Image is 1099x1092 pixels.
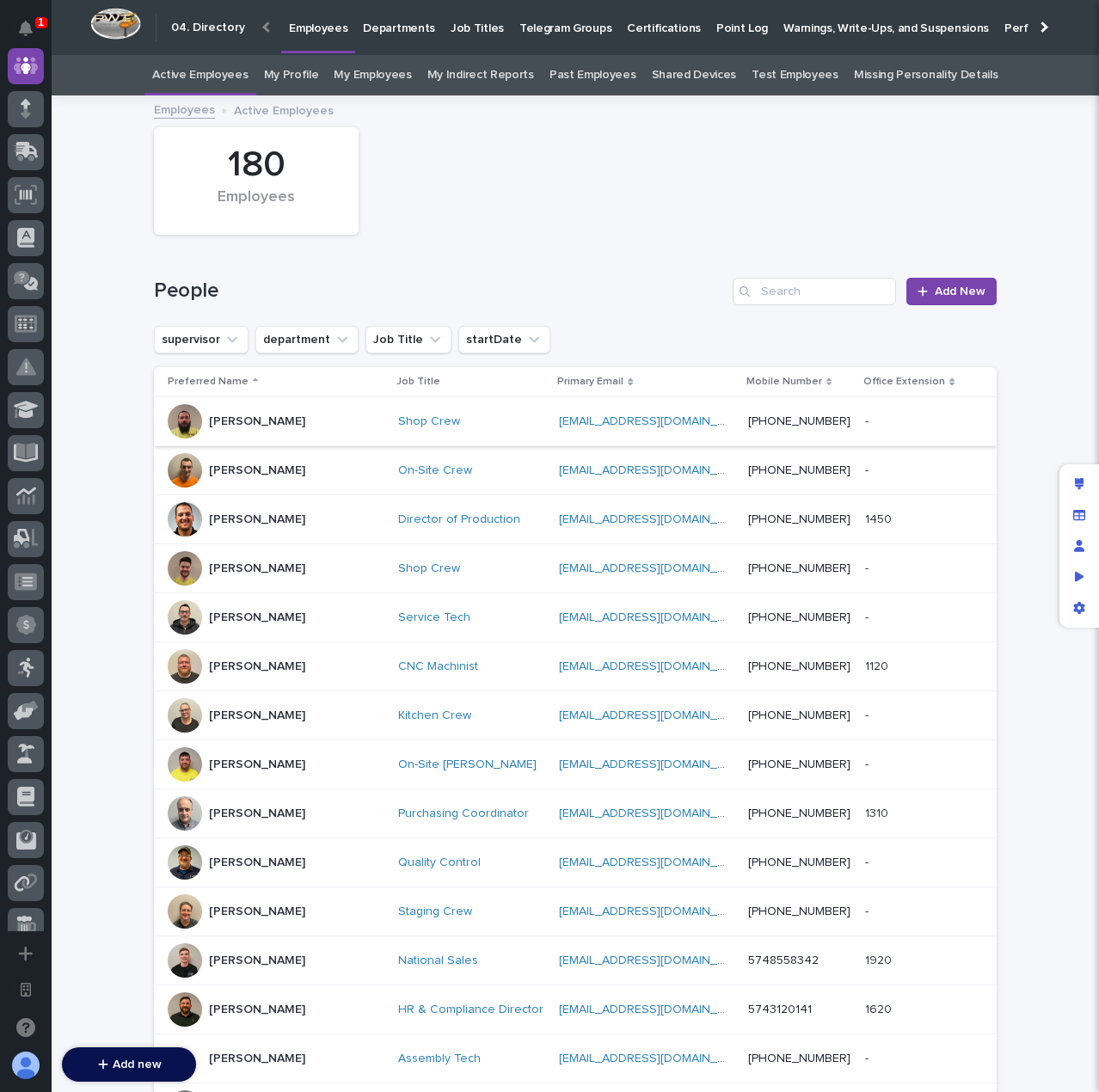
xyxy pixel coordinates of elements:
button: Open support chat [8,1009,44,1046]
a: [EMAIL_ADDRESS][DOMAIN_NAME] [559,464,753,476]
img: Workspace Logo [90,8,141,40]
tr: [PERSON_NAME]Assembly Tech [EMAIL_ADDRESS][DOMAIN_NAME] [PHONE_NUMBER]-- [154,1034,997,1083]
p: - [865,705,872,723]
p: - [865,1048,872,1066]
img: Brittany Wendell [17,277,45,304]
p: - [865,852,872,870]
div: Edit layout [1064,469,1095,500]
p: [PERSON_NAME] [209,512,305,527]
p: Preferred Name [168,372,249,391]
a: [PHONE_NUMBER] [748,513,850,525]
div: Employees [183,188,329,224]
a: [EMAIL_ADDRESS][DOMAIN_NAME] [559,856,753,868]
tr: [PERSON_NAME]National Sales [EMAIL_ADDRESS][DOMAIN_NAME] 574855834219201920 [154,936,997,985]
p: [PERSON_NAME] [209,954,305,968]
p: - [865,411,872,429]
a: [PHONE_NUMBER] [748,415,850,427]
button: Start new chat [292,196,313,217]
p: [PERSON_NAME] [209,905,305,919]
p: [PERSON_NAME] [209,709,305,723]
div: Notifications1 [21,21,44,48]
tr: [PERSON_NAME]HR & Compliance Director [EMAIL_ADDRESS][DOMAIN_NAME] 574312014116201620 [154,985,997,1034]
tr: [PERSON_NAME]Service Tech [EMAIL_ADDRESS][DOMAIN_NAME] [PHONE_NUMBER]-- [154,593,997,642]
tr: [PERSON_NAME]Quality Control [EMAIL_ADDRESS][DOMAIN_NAME] [PHONE_NUMBER]-- [154,838,997,887]
a: 5748558342 [748,954,819,966]
p: How can we help? [17,95,313,123]
tr: [PERSON_NAME]CNC Machinist [EMAIL_ADDRESS][DOMAIN_NAME] [PHONE_NUMBER]11201120 [154,642,997,691]
p: Primary Email [557,372,623,391]
a: Quality Control [398,856,481,870]
p: 1 [38,16,44,28]
p: - [865,607,872,625]
span: Pylon [171,407,208,420]
a: [EMAIL_ADDRESS][DOMAIN_NAME] [559,709,753,721]
button: Job Title [365,326,451,353]
a: Test Employees [752,55,838,95]
p: [PERSON_NAME] [209,561,305,576]
p: [PERSON_NAME] [209,758,305,772]
p: - [865,901,872,919]
img: 1736555164131-43832dd5-751b-4058-ba23-39d91318e5a0 [17,191,48,222]
span: 1:02 PM [152,293,193,307]
a: [PHONE_NUMBER] [748,562,850,574]
p: - [865,460,872,478]
p: 1310 [865,803,892,821]
a: [EMAIL_ADDRESS][DOMAIN_NAME] [559,1052,753,1064]
tr: [PERSON_NAME]Purchasing Coordinator [EMAIL_ADDRESS][DOMAIN_NAME] [PHONE_NUMBER]13101310 [154,789,997,838]
p: - [865,754,872,772]
img: Stacker [17,16,52,51]
a: [EMAIL_ADDRESS][DOMAIN_NAME] [559,905,753,917]
tr: [PERSON_NAME]Staging Crew [EMAIL_ADDRESS][DOMAIN_NAME] [PHONE_NUMBER]-- [154,887,997,936]
a: Missing Personality Details [854,55,998,95]
a: [EMAIL_ADDRESS][DOMAIN_NAME] [559,758,753,770]
div: Past conversations [17,250,115,264]
p: Office Extension [863,372,945,391]
a: [PHONE_NUMBER] [748,611,850,623]
a: [PHONE_NUMBER] [748,807,850,819]
tr: [PERSON_NAME]Kitchen Crew [EMAIL_ADDRESS][DOMAIN_NAME] [PHONE_NUMBER]-- [154,691,997,740]
input: Search [733,278,896,305]
a: [PHONE_NUMBER] [748,709,850,721]
a: On-Site [PERSON_NAME] [398,758,537,772]
button: users-avatar [8,1047,44,1083]
a: [EMAIL_ADDRESS][DOMAIN_NAME] [559,513,753,525]
div: Manage fields and data [1064,500,1095,531]
a: Purchasing Coordinator [398,807,529,821]
a: Add New [906,278,997,305]
button: Add a new app... [8,936,44,972]
a: [PHONE_NUMBER] [748,1052,850,1064]
a: Powered byPylon [121,406,208,420]
div: 📖 [17,366,31,380]
tr: [PERSON_NAME]Shop Crew [EMAIL_ADDRESS][DOMAIN_NAME] [PHONE_NUMBER]-- [154,397,997,446]
p: 1120 [865,656,892,674]
button: See all [267,247,313,267]
span: Help Docs [34,365,94,382]
a: My Indirect Reports [427,55,534,95]
p: [PERSON_NAME] [209,659,305,674]
a: 5743120141 [748,1003,812,1015]
a: Service Tech [398,610,470,625]
span: [PERSON_NAME] [53,293,139,307]
p: Job Title [396,372,440,391]
div: App settings [1064,592,1095,623]
p: Active Employees [234,100,334,119]
p: [PERSON_NAME] [209,1003,305,1017]
h2: 04. Directory [171,21,245,35]
a: [PHONE_NUMBER] [748,905,850,917]
button: supervisor [154,326,249,353]
a: Shop Crew [398,561,460,576]
tr: [PERSON_NAME]Director of Production [EMAIL_ADDRESS][DOMAIN_NAME] [PHONE_NUMBER]14501450 [154,495,997,544]
p: Mobile Number [746,372,822,391]
p: [PERSON_NAME] [209,463,305,478]
a: Shared Devices [652,55,737,95]
a: Kitchen Crew [398,709,471,723]
button: Open workspace settings [8,972,44,1008]
a: Active Employees [152,55,248,95]
p: - [865,558,872,576]
a: Past Employees [549,55,636,95]
a: [EMAIL_ADDRESS][DOMAIN_NAME] [559,660,753,672]
span: • [143,293,149,307]
p: [PERSON_NAME] [209,856,305,870]
a: [EMAIL_ADDRESS][DOMAIN_NAME] [559,1003,753,1015]
p: [PERSON_NAME] [209,807,305,821]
